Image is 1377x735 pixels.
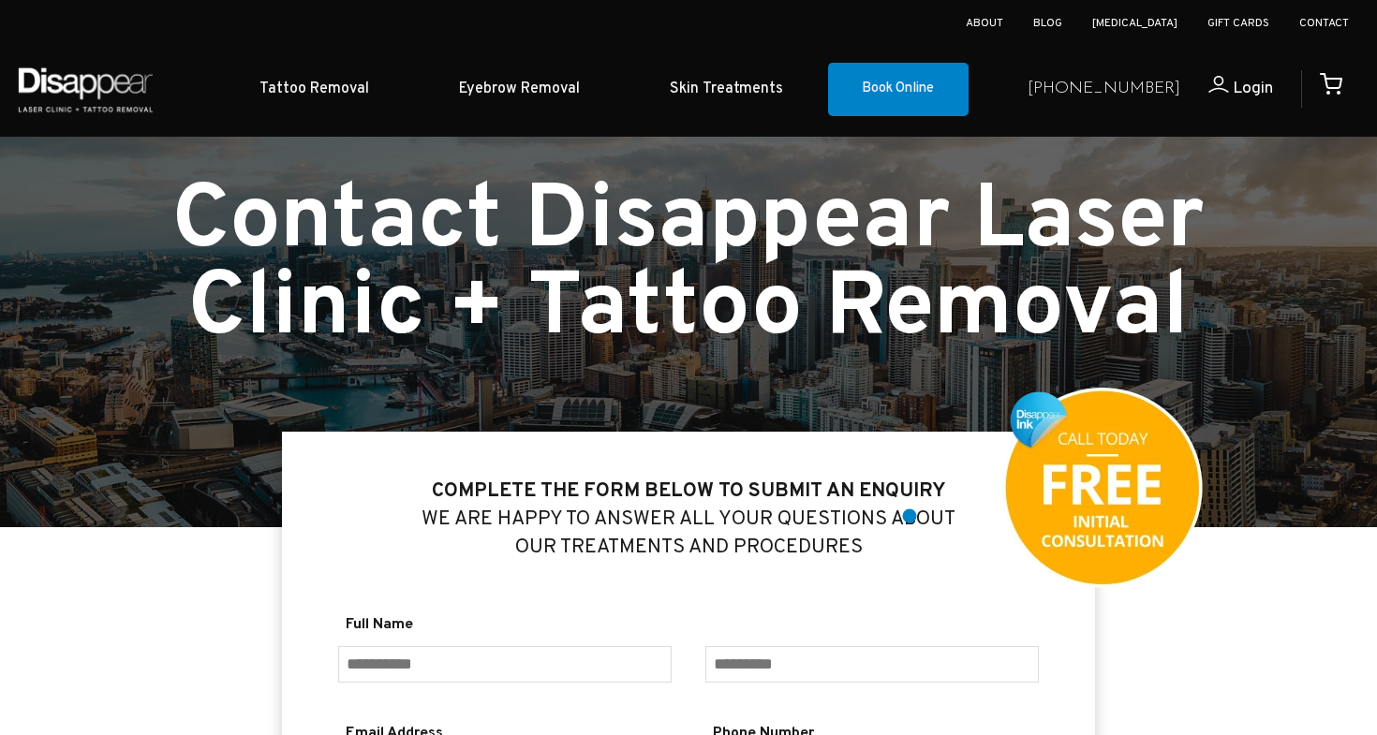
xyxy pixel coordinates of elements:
span: Login [1233,78,1273,99]
a: Gift Cards [1207,16,1269,31]
a: Tattoo Removal [215,61,414,118]
a: Blog [1033,16,1062,31]
a: About [966,16,1003,31]
a: Skin Treatments [625,61,828,118]
span: Full Name [338,611,672,639]
a: [MEDICAL_DATA] [1092,16,1177,31]
a: Eyebrow Removal [414,61,625,118]
a: Book Online [828,63,969,117]
a: Contact [1299,16,1349,31]
a: Login [1180,76,1273,103]
input: Full Name [338,646,672,683]
big: We are happy to answer all your questions about our treatments and Procedures [422,478,955,560]
h1: Contact Disappear Laser Clinic + Tattoo Removal [48,180,1329,354]
img: Free consultation badge [1001,387,1204,589]
strong: Complete the form below to submit an enquiry [432,478,945,504]
a: [PHONE_NUMBER] [1028,76,1180,103]
img: Disappear - Laser Clinic and Tattoo Removal Services in Sydney, Australia [14,56,156,123]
